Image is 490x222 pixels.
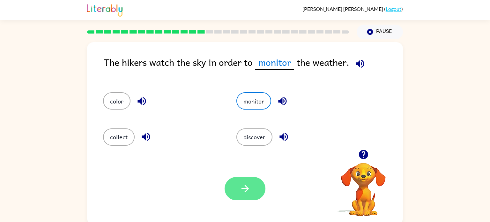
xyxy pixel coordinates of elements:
button: monitor [236,92,271,110]
img: Literably [87,3,122,17]
button: Pause [357,25,403,39]
div: The hikers watch the sky in order to the weather. [104,55,403,80]
button: discover [236,128,272,146]
span: [PERSON_NAME] [PERSON_NAME] [302,6,384,12]
span: monitor [255,55,294,70]
video: Your browser must support playing .mp4 files to use Literably. Please try using another browser. [331,153,395,217]
button: color [103,92,130,110]
div: ( ) [302,6,403,12]
a: Logout [386,6,401,12]
button: collect [103,128,135,146]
